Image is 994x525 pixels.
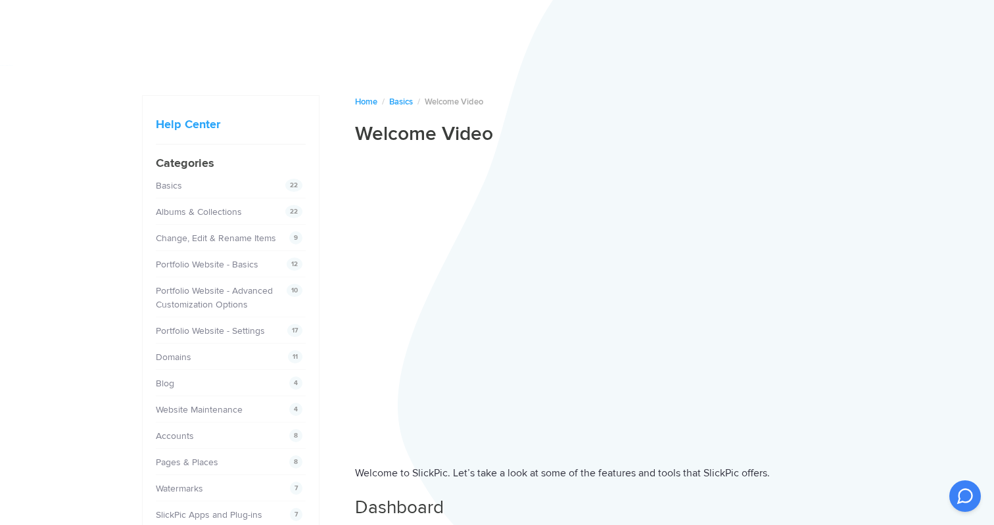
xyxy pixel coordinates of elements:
p: Welcome to SlickPic. Let’s take a look at some of the features and tools that SlickPic offers. [355,465,852,482]
span: / [382,97,385,107]
iframe: SlickPic Welcome Video [355,187,852,445]
a: Help Center [156,117,220,131]
a: Watermarks [156,483,203,494]
span: 4 [289,377,302,390]
a: Portfolio Website - Advanced Customization Options [156,285,273,310]
span: 22 [285,205,302,218]
span: 4 [289,403,302,416]
a: SlickPic Apps and Plug-ins [156,509,262,520]
a: Domains [156,352,191,363]
span: 7 [290,482,302,495]
a: Portfolio Website - Basics [156,259,258,270]
a: Basics [156,180,182,191]
span: 12 [287,258,302,271]
a: Albums & Collections [156,206,242,217]
a: Accounts [156,430,194,442]
a: Basics [389,97,413,107]
span: / [417,97,420,107]
a: Pages & Places [156,457,218,468]
span: 17 [287,324,302,337]
h2: Dashboard [355,495,852,520]
a: Portfolio Website - Settings [156,325,265,336]
h4: Categories [156,154,306,172]
span: 11 [288,350,302,363]
a: Change, Edit & Rename Items [156,233,276,244]
a: Website Maintenance [156,404,243,415]
a: Blog [156,378,174,389]
span: 7 [290,508,302,521]
span: 9 [289,231,302,244]
span: 22 [285,179,302,192]
h1: Welcome Video [355,122,852,147]
a: Home [355,97,377,107]
span: 8 [289,429,302,442]
span: Welcome Video [425,97,483,107]
span: 10 [287,284,302,297]
span: 8 [289,455,302,468]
